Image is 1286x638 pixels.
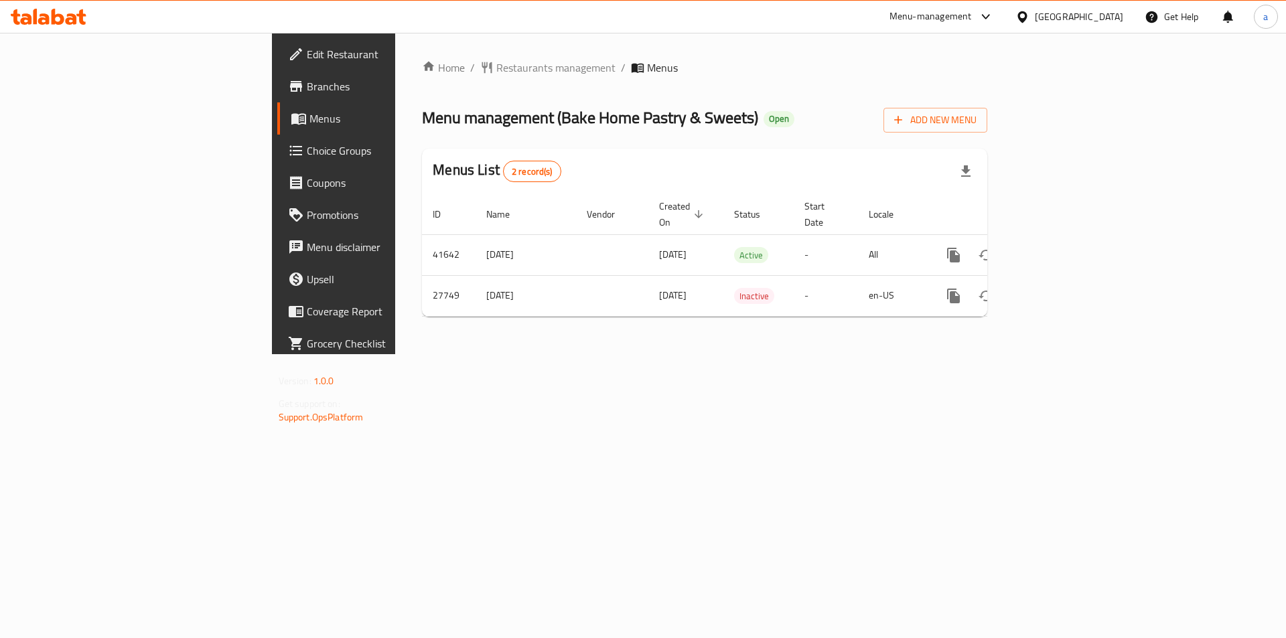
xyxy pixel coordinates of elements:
[307,78,476,94] span: Branches
[1263,9,1268,24] span: a
[734,247,768,263] div: Active
[422,60,987,76] nav: breadcrumb
[503,161,561,182] div: Total records count
[659,287,687,304] span: [DATE]
[734,248,768,263] span: Active
[433,206,458,222] span: ID
[858,234,927,275] td: All
[433,160,561,182] h2: Menus List
[480,60,616,76] a: Restaurants management
[938,280,970,312] button: more
[764,111,794,127] div: Open
[950,155,982,187] div: Export file
[659,198,707,230] span: Created On
[277,102,487,135] a: Menus
[307,143,476,159] span: Choice Groups
[307,207,476,223] span: Promotions
[869,206,911,222] span: Locale
[277,327,487,360] a: Grocery Checklist
[970,239,1002,271] button: Change Status
[307,239,476,255] span: Menu disclaimer
[883,108,987,133] button: Add New Menu
[307,271,476,287] span: Upsell
[313,372,334,390] span: 1.0.0
[894,112,977,129] span: Add New Menu
[504,165,561,178] span: 2 record(s)
[938,239,970,271] button: more
[279,372,311,390] span: Version:
[277,70,487,102] a: Branches
[659,246,687,263] span: [DATE]
[486,206,527,222] span: Name
[734,288,774,304] div: Inactive
[277,231,487,263] a: Menu disclaimer
[1035,9,1123,24] div: [GEOGRAPHIC_DATA]
[277,295,487,327] a: Coverage Report
[307,175,476,191] span: Coupons
[794,275,858,316] td: -
[476,275,576,316] td: [DATE]
[764,113,794,125] span: Open
[307,335,476,351] span: Grocery Checklist
[277,199,487,231] a: Promotions
[422,102,758,133] span: Menu management ( Bake Home Pastry & Sweets )
[277,135,487,167] a: Choice Groups
[927,194,1077,235] th: Actions
[279,408,364,426] a: Support.OpsPlatform
[734,289,774,304] span: Inactive
[794,234,858,275] td: -
[309,110,476,127] span: Menus
[734,206,778,222] span: Status
[496,60,616,76] span: Restaurants management
[307,46,476,62] span: Edit Restaurant
[889,9,972,25] div: Menu-management
[970,280,1002,312] button: Change Status
[621,60,626,76] li: /
[277,167,487,199] a: Coupons
[279,395,340,412] span: Get support on:
[277,38,487,70] a: Edit Restaurant
[422,194,1077,317] table: enhanced table
[307,303,476,319] span: Coverage Report
[277,263,487,295] a: Upsell
[587,206,632,222] span: Vendor
[647,60,678,76] span: Menus
[858,275,927,316] td: en-US
[476,234,576,275] td: [DATE]
[804,198,842,230] span: Start Date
